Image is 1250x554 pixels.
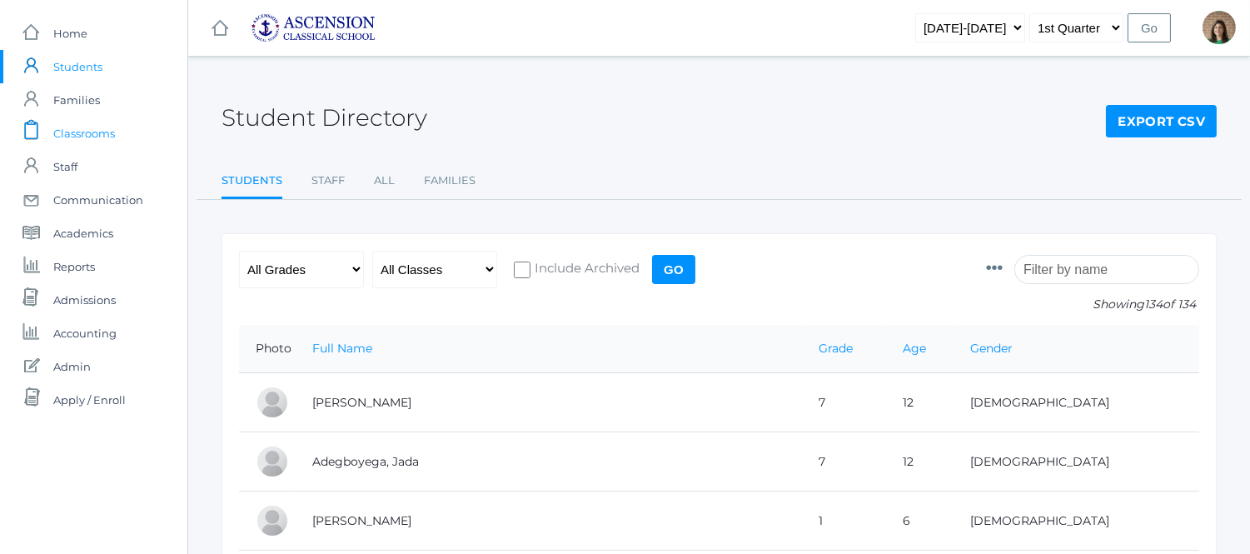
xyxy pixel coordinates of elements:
img: ascension-logo-blue-113fc29133de2fb5813e50b71547a291c5fdb7962bf76d49838a2a14a36269ea.jpg [251,13,376,42]
a: Gender [970,341,1013,356]
td: [PERSON_NAME] [296,492,802,551]
a: Age [903,341,926,356]
span: Families [53,83,100,117]
td: 12 [886,373,954,432]
span: 134 [1144,297,1163,312]
td: 1 [802,492,886,551]
a: All [374,164,395,197]
td: 12 [886,432,954,492]
span: Home [53,17,87,50]
a: Export CSV [1106,105,1217,138]
input: Include Archived [514,262,530,278]
td: 7 [802,373,886,432]
span: Include Archived [530,259,640,280]
h2: Student Directory [222,105,427,131]
span: Admin [53,350,91,383]
td: [DEMOGRAPHIC_DATA] [954,432,1199,492]
div: Henry Amos [256,504,289,537]
span: Accounting [53,317,117,350]
span: Academics [53,217,113,250]
input: Go [1128,13,1171,42]
span: Apply / Enroll [53,383,126,417]
a: Students [222,164,282,200]
span: Admissions [53,283,116,317]
a: Full Name [312,341,372,356]
td: Adegboyega, Jada [296,432,802,492]
a: Families [424,164,476,197]
td: [PERSON_NAME] [296,373,802,432]
span: Students [53,50,102,83]
div: Jada Adegboyega [256,445,289,478]
p: Showing of 134 [986,296,1199,313]
input: Go [652,255,695,284]
input: Filter by name [1014,255,1199,284]
span: Communication [53,183,143,217]
th: Photo [239,325,296,373]
span: Reports [53,250,95,283]
td: [DEMOGRAPHIC_DATA] [954,492,1199,551]
span: Staff [53,150,77,183]
div: Levi Adams [256,386,289,419]
td: [DEMOGRAPHIC_DATA] [954,373,1199,432]
a: Staff [311,164,345,197]
td: 6 [886,492,954,551]
td: 7 [802,432,886,492]
span: Classrooms [53,117,115,150]
a: Grade [819,341,853,356]
div: Jenna Adams [1203,11,1236,44]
